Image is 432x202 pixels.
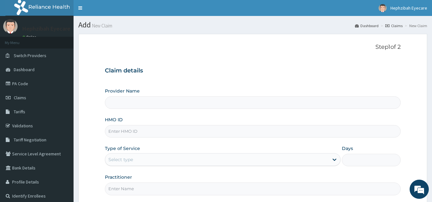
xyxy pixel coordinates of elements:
a: Dashboard [355,23,379,28]
label: HMO ID [105,116,123,123]
span: Tariffs [14,109,25,115]
div: Select type [108,156,133,163]
span: Switch Providers [14,53,46,58]
p: Step 1 of 2 [105,44,401,51]
img: User Image [379,4,387,12]
h3: Claim details [105,67,401,74]
span: Tariff Negotiation [14,137,46,143]
label: Type of Service [105,145,140,152]
label: Practitioner [105,174,132,180]
p: Hephzibah Eyecare [22,26,70,32]
label: Days [342,145,353,152]
h1: Add [78,21,427,29]
label: Provider Name [105,88,140,94]
a: Online [22,35,38,39]
span: Hephzibah Eyecare [390,5,427,11]
a: Claims [385,23,403,28]
small: New Claim [91,23,112,28]
input: Enter Name [105,183,401,195]
img: User Image [3,19,18,34]
span: Dashboard [14,67,35,72]
input: Enter HMO ID [105,125,401,138]
span: Claims [14,95,26,101]
li: New Claim [403,23,427,28]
